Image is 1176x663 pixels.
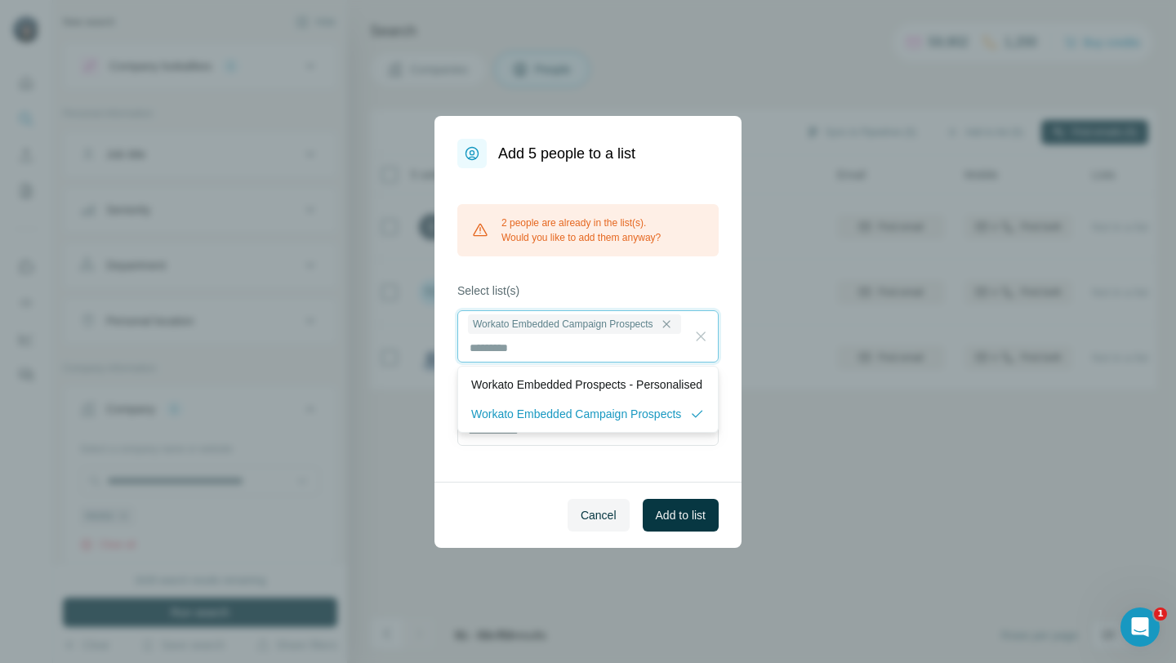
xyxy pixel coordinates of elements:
p: Workato Embedded Prospects - Personalised [471,376,702,393]
span: 1 [1154,607,1167,621]
span: Cancel [581,507,617,523]
span: Add to list [656,507,706,523]
div: Workato Embedded Campaign Prospects [468,314,681,334]
button: Add to list [643,499,719,532]
div: 2 people are already in the list(s). Would you like to add them anyway? [457,204,719,256]
p: Workato Embedded Campaign Prospects [471,406,681,422]
h1: Add 5 people to a list [498,142,635,165]
label: Select list(s) [457,283,719,299]
button: Cancel [568,499,630,532]
iframe: Intercom live chat [1120,607,1160,647]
